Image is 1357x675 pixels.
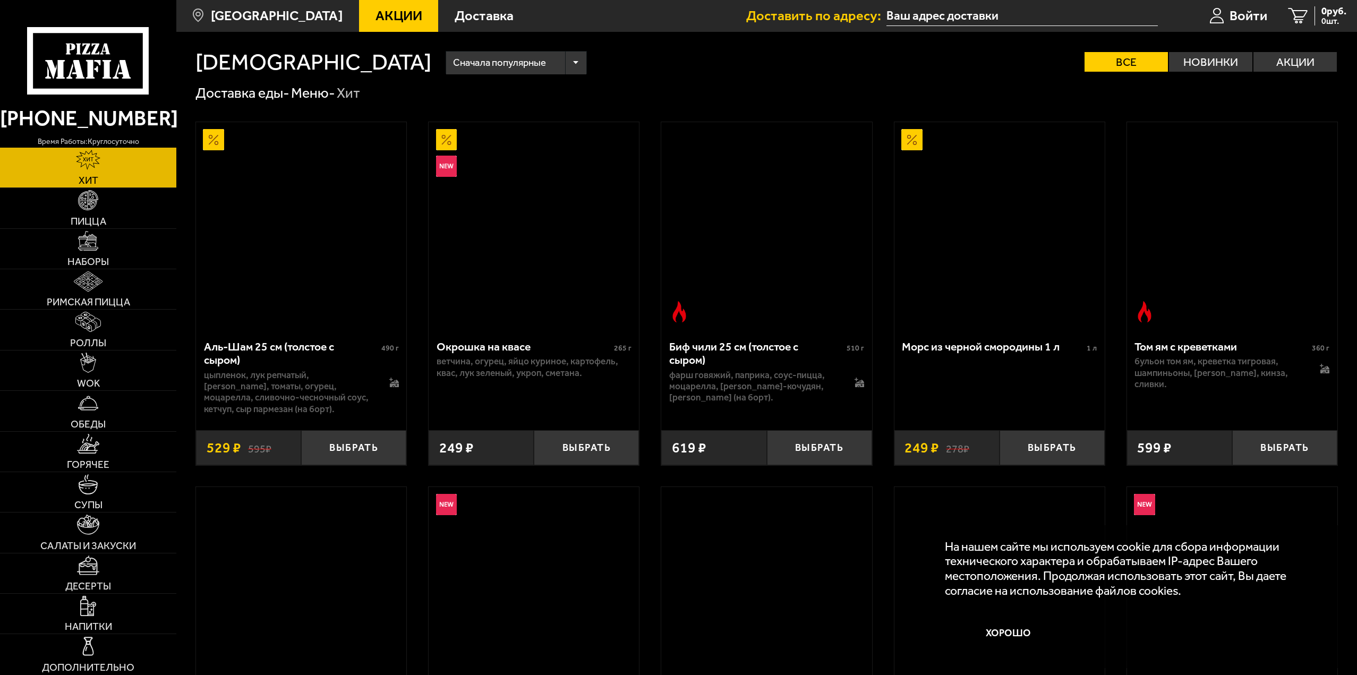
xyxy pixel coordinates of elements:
[71,419,106,429] span: Обеды
[207,441,241,455] span: 529 ₽
[1321,6,1346,16] span: 0 руб.
[886,6,1158,26] input: Ваш адрес доставки
[70,338,106,348] span: Роллы
[534,430,639,465] button: Выбрать
[767,430,872,465] button: Выбрать
[455,9,514,23] span: Доставка
[902,340,1084,354] div: Морс из черной смородины 1 л
[77,378,100,388] span: WOK
[436,494,457,515] img: Новинка
[291,84,335,101] a: Меню-
[614,344,631,353] span: 265 г
[195,84,289,101] a: Доставка еды-
[211,9,343,23] span: [GEOGRAPHIC_DATA]
[847,344,864,353] span: 510 г
[1000,430,1105,465] button: Выбрать
[203,129,224,150] img: Акционный
[1321,17,1346,25] span: 0 шт.
[381,344,399,353] span: 490 г
[65,581,111,591] span: Десерты
[945,540,1317,598] p: На нашем сайте мы используем cookie для сбора информации технического характера и обрабатываем IP...
[47,297,130,307] span: Римская пицца
[1137,441,1172,455] span: 599 ₽
[439,441,474,455] span: 249 ₽
[437,356,631,379] p: ветчина, огурец, яйцо куриное, картофель, квас, лук зеленый, укроп, сметана.
[1085,52,1168,72] label: Все
[746,9,886,23] span: Доставить по адресу:
[1134,340,1309,354] div: Том ям с креветками
[204,370,375,415] p: цыпленок, лук репчатый, [PERSON_NAME], томаты, огурец, моцарелла, сливочно-чесночный соус, кетчуп...
[901,129,923,150] img: Акционный
[661,122,872,329] a: Острое блюдоБиф чили 25 см (толстое с сыром)
[42,662,134,672] span: Дополнительно
[67,257,109,267] span: Наборы
[195,51,431,74] h1: [DEMOGRAPHIC_DATA]
[904,441,939,455] span: 249 ₽
[437,340,611,354] div: Окрошка на квасе
[436,156,457,177] img: Новинка
[301,430,406,465] button: Выбрать
[1134,494,1155,515] img: Новинка
[669,301,690,322] img: Острое блюдо
[40,541,136,551] span: Салаты и закуски
[1253,52,1337,72] label: Акции
[1127,122,1337,329] a: Острое блюдоТом ям с креветками
[1134,356,1305,390] p: бульон том ям, креветка тигровая, шампиньоны, [PERSON_NAME], кинза, сливки.
[669,370,840,404] p: фарш говяжий, паприка, соус-пицца, моцарелла, [PERSON_NAME]-кочудян, [PERSON_NAME] (на борт).
[1087,344,1097,353] span: 1 л
[74,500,103,510] span: Супы
[945,612,1072,654] button: Хорошо
[1169,52,1252,72] label: Новинки
[894,122,1105,329] a: АкционныйМорс из черной смородины 1 л
[1230,9,1267,23] span: Войти
[79,175,98,185] span: Хит
[1312,344,1329,353] span: 360 г
[436,129,457,150] img: Акционный
[669,340,844,367] div: Биф чили 25 см (толстое с сыром)
[946,441,969,455] s: 278 ₽
[1134,301,1155,322] img: Острое блюдо
[672,441,706,455] span: 619 ₽
[453,49,546,76] span: Сначала популярные
[1232,430,1337,465] button: Выбрать
[71,216,106,226] span: Пицца
[429,122,639,329] a: АкционныйНовинкаОкрошка на квасе
[337,84,360,102] div: Хит
[204,340,379,367] div: Аль-Шам 25 см (толстое с сыром)
[375,9,422,23] span: Акции
[248,441,271,455] s: 595 ₽
[196,122,406,329] a: АкционныйАль-Шам 25 см (толстое с сыром)
[65,621,112,631] span: Напитки
[67,459,109,469] span: Горячее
